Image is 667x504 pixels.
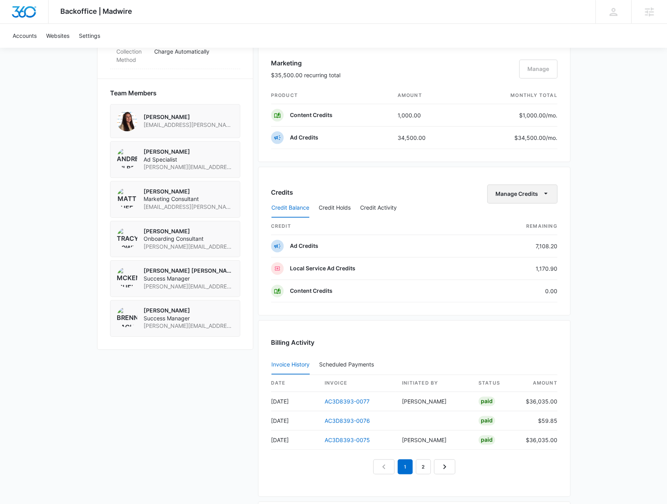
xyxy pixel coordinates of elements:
[41,24,74,48] a: Websites
[373,459,455,474] nav: Pagination
[8,24,41,48] a: Accounts
[519,392,557,411] td: $36,035.00
[474,218,557,235] th: Remaining
[290,111,333,119] p: Content Credits
[271,355,310,374] button: Invoice History
[117,111,137,131] img: Audriana Talamantes
[144,188,234,195] p: [PERSON_NAME]
[514,134,557,142] p: $34,500.00
[290,134,318,141] p: Ad Credits
[271,58,340,68] h3: Marketing
[117,267,137,287] img: McKenna Mueller
[325,417,370,424] a: AC3D8393-0076
[117,227,137,248] img: Tracy Bowden
[271,430,318,450] td: [DATE]
[271,218,474,235] th: credit
[271,375,318,392] th: date
[144,283,234,290] span: [PERSON_NAME][EMAIL_ADDRESS][PERSON_NAME][DOMAIN_NAME]
[117,188,137,208] img: Matt Sheffer
[154,47,234,56] p: Charge Automatically
[391,87,463,104] th: amount
[318,375,396,392] th: invoice
[110,43,240,69] div: Collection MethodCharge Automatically
[478,396,495,406] div: Paid
[396,375,472,392] th: Initiated By
[144,275,234,283] span: Success Manager
[271,411,318,430] td: [DATE]
[144,163,234,171] span: [PERSON_NAME][EMAIL_ADDRESS][PERSON_NAME][DOMAIN_NAME]
[144,314,234,322] span: Success Manager
[478,435,495,444] div: Paid
[398,459,413,474] em: 1
[472,375,519,392] th: status
[271,338,557,347] h3: Billing Activity
[144,227,234,235] p: [PERSON_NAME]
[325,398,370,405] a: AC3D8393-0077
[290,264,355,272] p: Local Service Ad Credits
[478,416,495,425] div: Paid
[391,104,463,126] td: 1,000.00
[144,322,234,330] span: [PERSON_NAME][EMAIL_ADDRESS][PERSON_NAME][DOMAIN_NAME]
[396,392,472,411] td: [PERSON_NAME]
[144,203,234,211] span: [EMAIL_ADDRESS][PERSON_NAME][DOMAIN_NAME]
[144,148,234,156] p: [PERSON_NAME]
[546,112,557,119] span: /mo.
[271,199,309,218] button: Credit Balance
[74,24,105,48] a: Settings
[144,267,234,275] p: [PERSON_NAME] [PERSON_NAME]
[60,7,132,15] span: Backoffice | Madwire
[416,459,431,474] a: Page 2
[144,235,234,243] span: Onboarding Consultant
[117,148,137,168] img: Andrew Gilbert
[290,287,333,295] p: Content Credits
[519,375,557,392] th: amount
[117,307,137,327] img: Brennan Rachman
[116,47,148,64] dt: Collection Method
[396,430,472,450] td: [PERSON_NAME]
[474,280,557,302] td: 0.00
[271,392,318,411] td: [DATE]
[519,411,557,430] td: $59.85
[319,362,377,367] div: Scheduled Payments
[271,87,391,104] th: product
[487,184,557,203] button: Manage Credits
[474,235,557,257] td: 7,108.20
[546,134,557,141] span: /mo.
[144,156,234,164] span: Ad Specialist
[110,88,157,98] span: Team Members
[319,199,351,218] button: Credit Holds
[360,199,397,218] button: Credit Activity
[474,257,557,280] td: 1,170.90
[144,113,234,121] p: [PERSON_NAME]
[519,111,557,119] p: $1,000.00
[271,71,340,79] p: $35,500.00 recurring total
[290,242,318,250] p: Ad Credits
[144,121,234,129] span: [EMAIL_ADDRESS][PERSON_NAME][DOMAIN_NAME]
[434,459,455,474] a: Next Page
[519,430,557,450] td: $36,035.00
[144,195,234,203] span: Marketing Consultant
[463,87,557,104] th: monthly total
[325,437,370,443] a: AC3D8393-0075
[391,126,463,149] td: 34,500.00
[271,188,293,197] h3: Credits
[144,307,234,314] p: [PERSON_NAME]
[144,243,234,251] span: [PERSON_NAME][EMAIL_ADDRESS][PERSON_NAME][DOMAIN_NAME]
